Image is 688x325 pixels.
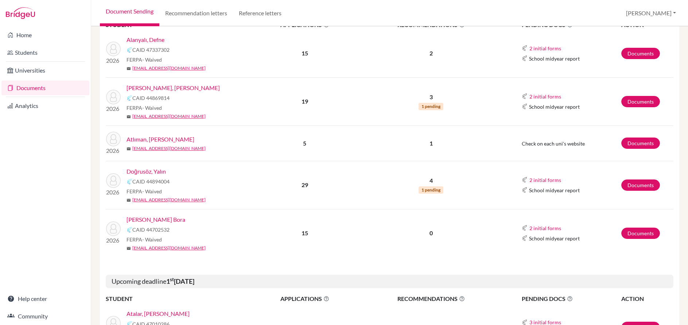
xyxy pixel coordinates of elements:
[522,93,528,99] img: Common App logo
[621,96,660,107] a: Documents
[127,227,132,233] img: Common App logo
[358,139,504,148] p: 1
[419,103,443,110] span: 1 pending
[302,98,308,105] b: 19
[132,113,206,120] a: [EMAIL_ADDRESS][DOMAIN_NAME]
[1,309,89,324] a: Community
[106,221,121,236] img: Duman, Mert Bora
[358,176,504,185] p: 4
[621,228,660,239] a: Documents
[132,94,170,102] span: CAID 44869814
[127,309,190,318] a: Atalar, [PERSON_NAME]
[127,104,162,112] span: FERPA
[142,57,162,63] span: - Waived
[127,236,162,243] span: FERPA
[522,45,528,51] img: Common App logo
[132,65,206,71] a: [EMAIL_ADDRESS][DOMAIN_NAME]
[6,7,35,19] img: Bridge-U
[127,187,162,195] span: FERPA
[358,294,504,303] span: RECOMMENDATIONS
[127,47,132,53] img: Common App logo
[358,49,504,58] p: 2
[529,235,580,242] span: School midyear report
[106,173,121,188] img: Doğrusöz, Yalın
[302,50,308,57] b: 15
[142,236,162,243] span: - Waived
[529,176,561,184] button: 2 initial forms
[1,28,89,42] a: Home
[106,42,121,56] img: Alanyalı, Defne
[529,44,561,53] button: 2 initial forms
[127,66,131,71] span: mail
[127,179,132,185] img: Common App logo
[127,115,131,119] span: mail
[142,188,162,194] span: - Waived
[302,229,308,236] b: 15
[522,55,528,61] img: Common App logo
[529,103,580,111] span: School midyear report
[621,179,660,191] a: Documents
[142,105,162,111] span: - Waived
[529,186,580,194] span: School midyear report
[522,177,528,183] img: Common App logo
[132,245,206,251] a: [EMAIL_ADDRESS][DOMAIN_NAME]
[132,197,206,203] a: [EMAIL_ADDRESS][DOMAIN_NAME]
[132,145,206,152] a: [EMAIL_ADDRESS][DOMAIN_NAME]
[127,167,166,176] a: Doğrusöz, Yalın
[127,246,131,251] span: mail
[127,198,131,202] span: mail
[1,98,89,113] a: Analytics
[127,35,164,44] a: Alanyalı, Defne
[1,291,89,306] a: Help center
[529,55,580,62] span: School midyear report
[522,235,528,241] img: Common App logo
[621,48,660,59] a: Documents
[529,224,561,232] button: 2 initial forms
[522,225,528,231] img: Common App logo
[132,226,170,233] span: CAID 44702532
[252,294,358,303] span: APPLICATIONS
[106,236,121,245] p: 2026
[302,181,308,188] b: 29
[166,277,194,285] b: 1 [DATE]
[358,229,504,237] p: 0
[529,92,561,101] button: 2 initial forms
[106,56,121,65] p: 2026
[358,93,504,101] p: 3
[127,95,132,101] img: Common App logo
[106,294,252,303] th: STUDENT
[106,132,121,146] img: Atlıman, Berk
[170,276,174,282] sup: st
[621,138,660,149] a: Documents
[127,56,162,63] span: FERPA
[522,294,621,303] span: PENDING DOCS
[1,63,89,78] a: Universities
[522,140,585,147] span: Check on each uni's website
[522,104,528,109] img: Common App logo
[1,45,89,60] a: Students
[106,90,121,104] img: Alpman, Kaan Alp
[1,81,89,95] a: Documents
[106,275,673,289] h5: Upcoming deadline
[127,147,131,151] span: mail
[419,186,443,194] span: 1 pending
[106,146,121,155] p: 2026
[303,140,306,147] b: 5
[132,178,170,185] span: CAID 44894004
[106,188,121,197] p: 2026
[621,294,673,303] th: ACTION
[127,215,185,224] a: [PERSON_NAME] Bora
[132,46,170,54] span: CAID 47337302
[522,187,528,193] img: Common App logo
[106,104,121,113] p: 2026
[623,6,679,20] button: [PERSON_NAME]
[127,135,194,144] a: Atlıman, [PERSON_NAME]
[127,84,220,92] a: [PERSON_NAME], [PERSON_NAME]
